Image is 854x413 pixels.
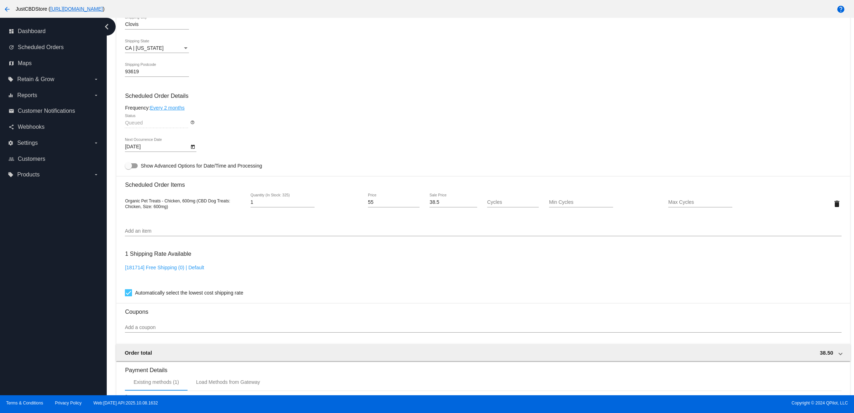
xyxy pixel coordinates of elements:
[8,92,14,98] i: equalizer
[16,6,105,12] span: JustCBDStore ( )
[125,303,841,315] h3: Coupons
[3,5,11,14] mat-icon: arrow_back
[9,156,14,162] i: people_outline
[125,198,230,209] span: Organic Pet Treats - Chicken, 600mg (CBD Dog Treats: Chicken, Size: 600mg)
[833,200,841,208] mat-icon: delete
[433,401,848,406] span: Copyright © 2024 QPilot, LLC
[18,44,64,51] span: Scheduled Orders
[125,45,163,51] span: CA | [US_STATE]
[135,288,243,297] span: Automatically select the lowest cost shipping rate
[93,92,99,98] i: arrow_drop_down
[196,379,260,385] div: Load Methods from Gateway
[125,361,841,374] h3: Payment Details
[101,21,112,32] i: chevron_left
[93,140,99,146] i: arrow_drop_down
[837,5,845,14] mat-icon: help
[8,172,14,178] i: local_offer
[429,200,477,205] input: Sale Price
[94,401,158,406] a: Web:[DATE] API:2025.10.08.1632
[17,92,37,99] span: Reports
[141,162,262,169] span: Show Advanced Options for Date/Time and Processing
[125,105,841,111] div: Frequency:
[125,22,189,27] input: Shipping City
[190,120,195,129] mat-icon: help_outline
[116,344,850,361] mat-expansion-panel-header: Order total 38.50
[18,28,46,35] span: Dashboard
[9,121,99,133] a: share Webhooks
[487,200,539,205] input: Cycles
[9,124,14,130] i: share
[93,172,99,178] i: arrow_drop_down
[17,76,54,83] span: Retain & Grow
[9,42,99,53] a: update Scheduled Orders
[9,28,14,34] i: dashboard
[9,153,99,165] a: people_outline Customers
[549,200,613,205] input: Min Cycles
[50,6,103,12] a: [URL][DOMAIN_NAME]
[125,228,841,234] input: Add an item
[251,200,315,205] input: Quantity (In Stock: 325)
[125,325,841,330] input: Add a coupon
[125,46,189,51] mat-select: Shipping State
[125,265,204,270] a: [181714] Free Shipping (0) | Default
[55,401,82,406] a: Privacy Policy
[9,26,99,37] a: dashboard Dashboard
[18,124,44,130] span: Webhooks
[9,60,14,66] i: map
[6,401,43,406] a: Terms & Conditions
[93,76,99,82] i: arrow_drop_down
[189,143,196,150] button: Open calendar
[8,140,14,146] i: settings
[9,108,14,114] i: email
[125,92,841,99] h3: Scheduled Order Details
[368,200,420,205] input: Price
[150,105,184,111] a: Every 2 months
[18,156,45,162] span: Customers
[17,171,39,178] span: Products
[125,350,152,356] span: Order total
[820,350,833,356] span: 38.50
[133,379,179,385] div: Existing methods (1)
[125,176,841,188] h3: Scheduled Order Items
[8,76,14,82] i: local_offer
[125,69,189,75] input: Shipping Postcode
[125,246,191,261] h3: 1 Shipping Rate Available
[668,200,732,205] input: Max Cycles
[125,120,189,126] input: Status
[18,108,75,114] span: Customer Notifications
[17,140,38,146] span: Settings
[125,144,189,150] input: Next Occurrence Date
[9,58,99,69] a: map Maps
[9,44,14,50] i: update
[9,105,99,117] a: email Customer Notifications
[18,60,32,67] span: Maps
